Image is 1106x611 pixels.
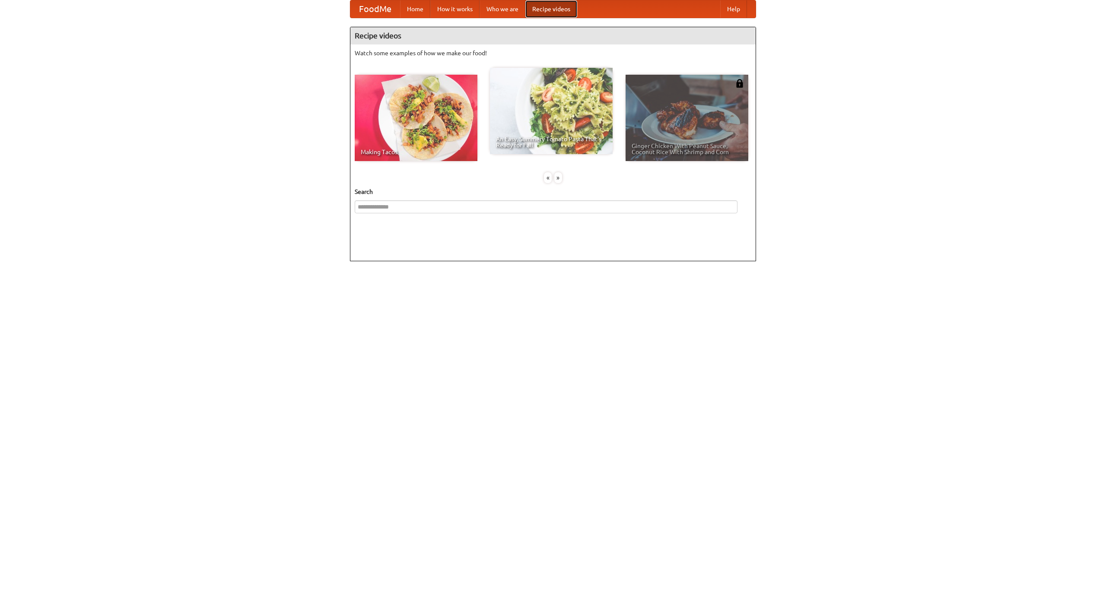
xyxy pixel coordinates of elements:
span: An Easy, Summery Tomato Pasta That's Ready for Fall [496,136,607,148]
a: Help [720,0,747,18]
a: Recipe videos [525,0,577,18]
a: How it works [430,0,480,18]
div: « [544,172,552,183]
h5: Search [355,187,751,196]
a: An Easy, Summery Tomato Pasta That's Ready for Fall [490,68,613,154]
h4: Recipe videos [350,27,756,44]
a: Who we are [480,0,525,18]
a: Home [400,0,430,18]
div: » [554,172,562,183]
img: 483408.png [735,79,744,88]
a: Making Tacos [355,75,477,161]
span: Making Tacos [361,149,471,155]
p: Watch some examples of how we make our food! [355,49,751,57]
a: FoodMe [350,0,400,18]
